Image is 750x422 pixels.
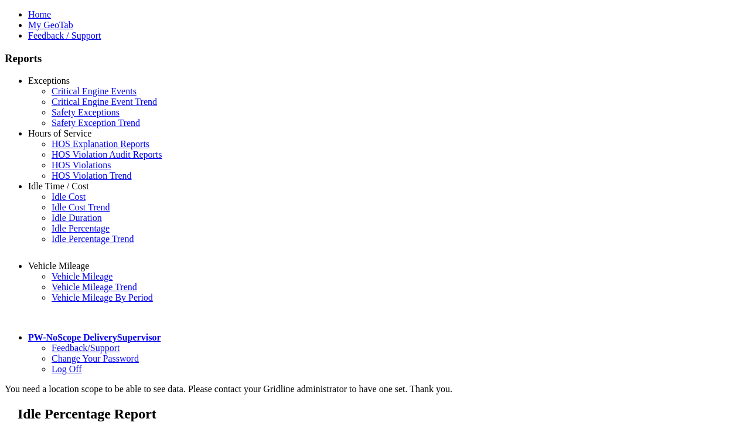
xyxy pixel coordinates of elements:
[52,118,140,128] a: Safety Exception Trend
[52,223,110,233] a: Idle Percentage
[5,384,745,394] div: You need a location scope to be able to see data. Please contact your Gridline administrator to h...
[28,9,51,19] a: Home
[28,30,101,40] a: Feedback / Support
[52,192,86,202] a: Idle Cost
[5,52,745,65] h3: Reports
[52,364,82,374] a: Log Off
[28,261,89,271] a: Vehicle Mileage
[28,128,91,138] a: Hours of Service
[52,202,110,212] a: Idle Cost Trend
[52,107,120,117] a: Safety Exceptions
[28,20,73,30] a: My GeoTab
[18,406,745,422] h2: Idle Percentage Report
[52,160,111,170] a: HOS Violations
[52,292,153,302] a: Vehicle Mileage By Period
[52,282,137,292] a: Vehicle Mileage Trend
[28,76,70,86] a: Exceptions
[52,353,139,363] a: Change Your Password
[52,149,162,159] a: HOS Violation Audit Reports
[28,332,161,342] a: PW-NoScope DeliverySupervisor
[52,97,157,107] a: Critical Engine Event Trend
[52,343,120,353] a: Feedback/Support
[52,271,112,281] a: Vehicle Mileage
[28,181,89,191] a: Idle Time / Cost
[52,86,137,96] a: Critical Engine Events
[52,234,134,244] a: Idle Percentage Trend
[52,213,102,223] a: Idle Duration
[52,171,132,181] a: HOS Violation Trend
[52,139,149,149] a: HOS Explanation Reports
